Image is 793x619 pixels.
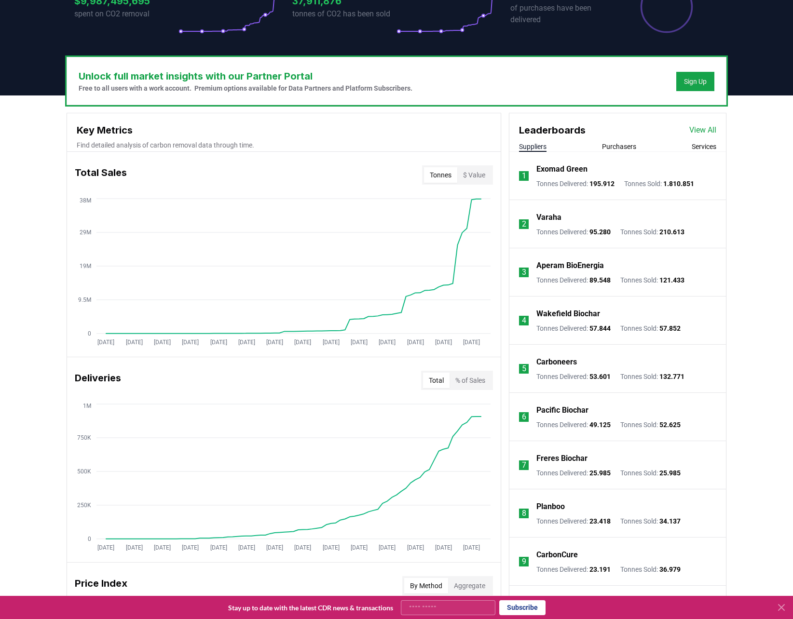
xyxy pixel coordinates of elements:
span: 121.433 [659,276,684,284]
button: By Method [404,578,448,593]
p: Tonnes Sold : [620,275,684,285]
p: Tonnes Sold : [620,516,681,526]
button: Services [692,142,716,151]
a: Planboo [536,501,565,512]
tspan: [DATE] [435,544,452,551]
p: Tonnes Delivered : [536,468,611,478]
span: 53.601 [589,373,611,380]
tspan: [DATE] [126,339,143,346]
h3: Deliveries [75,371,121,390]
tspan: [DATE] [407,544,424,551]
p: Tonnes Delivered : [536,372,611,381]
p: Tonnes Delivered : [536,323,611,333]
button: Purchasers [602,142,636,151]
p: Tonnes Sold : [624,179,694,188]
tspan: [DATE] [435,339,452,346]
h3: Unlock full market insights with our Partner Portal [79,69,412,83]
p: CarbonCure [536,549,578,561]
p: 9 [522,556,526,567]
tspan: [DATE] [266,339,283,346]
p: Tonnes Sold : [620,372,684,381]
span: 25.985 [589,469,611,477]
span: 23.418 [589,517,611,525]
p: Tonnes Delivered : [536,275,611,285]
tspan: [DATE] [97,339,114,346]
tspan: [DATE] [379,544,396,551]
p: Tonnes Delivered : [536,227,611,237]
button: Aggregate [448,578,491,593]
span: 52.625 [659,421,681,429]
span: 36.979 [659,565,681,573]
p: 8 [522,508,526,519]
span: 57.844 [589,324,611,332]
button: Suppliers [519,142,547,151]
tspan: [DATE] [463,544,480,551]
a: Pacific Biochar [536,404,588,416]
tspan: [DATE] [238,339,255,346]
tspan: [DATE] [407,339,424,346]
p: Free to all users with a work account. Premium options available for Data Partners and Platform S... [79,83,412,93]
p: Tonnes Sold : [620,565,681,574]
tspan: [DATE] [266,544,283,551]
tspan: [DATE] [154,544,171,551]
tspan: [DATE] [238,544,255,551]
button: Sign Up [676,72,714,91]
tspan: [DATE] [351,339,368,346]
tspan: [DATE] [323,544,340,551]
tspan: 0 [88,330,91,337]
p: Tonnes Delivered : [536,565,611,574]
tspan: [DATE] [210,544,227,551]
tspan: [DATE] [351,544,368,551]
p: 7 [522,459,526,471]
p: Tonnes Sold : [620,420,681,430]
a: Sign Up [684,77,707,86]
tspan: [DATE] [97,544,114,551]
span: 195.912 [589,180,615,188]
tspan: [DATE] [379,339,396,346]
p: 6 [522,411,526,423]
tspan: [DATE] [210,339,227,346]
p: 1 [522,170,526,182]
p: spent on CO2 removal [74,8,178,20]
h3: Price Index [75,576,127,595]
a: Exomad Green [536,163,588,175]
p: 5 [522,363,526,375]
tspan: [DATE] [463,339,480,346]
button: % of Sales [450,373,491,388]
span: 34.137 [659,517,681,525]
p: 2 [522,218,526,230]
tspan: 1M [83,403,91,409]
a: Freres Biochar [536,453,588,464]
a: Wakefield Biochar [536,308,600,320]
span: 1.810.851 [663,180,694,188]
tspan: [DATE] [295,339,312,346]
button: $ Value [457,167,491,183]
p: of purchases have been delivered [510,2,615,26]
tspan: 250K [77,502,91,509]
p: Find detailed analysis of carbon removal data through time. [77,140,491,150]
p: Tonnes Delivered : [536,516,611,526]
h3: Total Sales [75,165,127,185]
p: 3 [522,267,526,278]
a: Carboneers [536,356,577,368]
tspan: 750K [77,434,91,441]
tspan: [DATE] [323,339,340,346]
tspan: 19M [80,263,91,269]
tspan: 29M [80,229,91,236]
a: Aperam BioEnergia [536,260,604,271]
span: 89.548 [589,276,611,284]
span: 57.852 [659,324,681,332]
a: Varaha [536,212,561,223]
tspan: 0 [88,536,91,542]
span: 23.191 [589,565,611,573]
tspan: 9.5M [78,296,91,303]
p: Tonnes Sold : [620,227,684,237]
